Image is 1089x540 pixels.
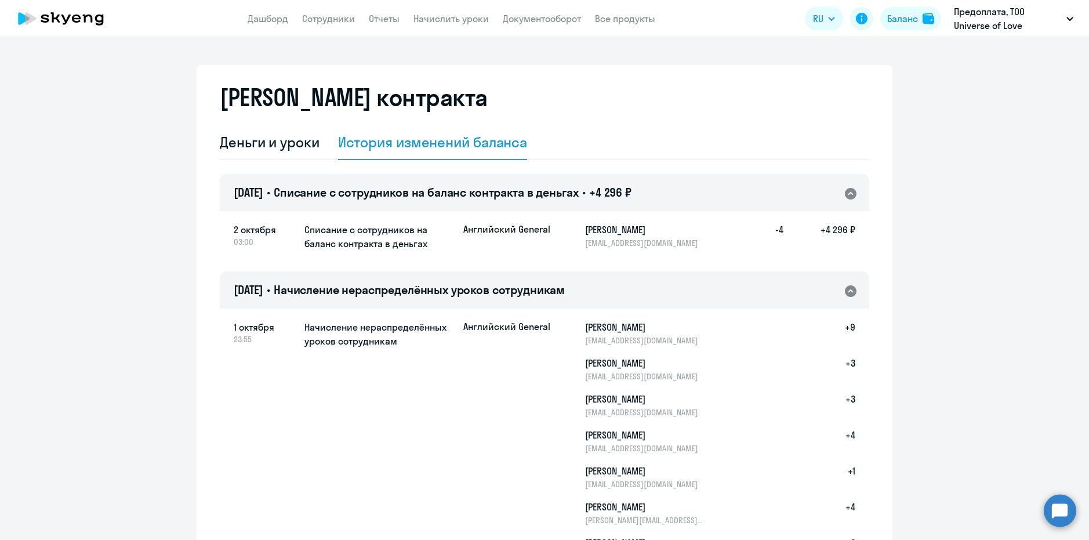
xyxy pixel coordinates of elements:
button: RU [805,7,843,30]
div: Баланс [887,12,918,26]
img: balance [923,13,934,24]
span: 23:55 [234,334,295,345]
span: [DATE] [234,185,263,200]
h2: [PERSON_NAME] контракта [220,84,488,111]
a: Дашборд [248,13,288,24]
h5: +4 296 ₽ [783,223,855,248]
p: Предоплата, ТОО Universe of Love (Универсе оф лове) [954,5,1062,32]
a: Сотрудники [302,13,355,24]
a: Документооборот [503,13,581,24]
h5: [PERSON_NAME] [585,428,705,442]
p: [PERSON_NAME][EMAIL_ADDRESS][DOMAIN_NAME] [585,515,705,525]
h5: [PERSON_NAME] [585,464,705,478]
h5: +4 [818,500,855,525]
span: 1 октября [234,320,295,334]
span: RU [813,12,823,26]
span: Списание с сотрудников на баланс контракта в деньгах [274,185,579,200]
h5: Списание с сотрудников на баланс контракта в деньгах [304,223,454,251]
button: Балансbalance [880,7,941,30]
h5: [PERSON_NAME] [585,392,705,406]
button: Предоплата, ТОО Universe of Love (Универсе оф лове) [948,5,1079,32]
span: • [267,282,270,297]
h5: +3 [818,356,855,382]
span: [DATE] [234,282,263,297]
a: Все продукты [595,13,655,24]
h5: [PERSON_NAME] [585,320,705,334]
h5: [PERSON_NAME] [585,356,705,370]
p: [EMAIL_ADDRESS][DOMAIN_NAME] [585,479,705,490]
h5: +3 [818,392,855,418]
p: [EMAIL_ADDRESS][DOMAIN_NAME] [585,371,705,382]
span: 03:00 [234,237,295,247]
div: История изменений баланса [338,133,528,151]
h5: Начисление нераспределённых уроков сотрудникам [304,320,454,348]
h5: +4 [818,428,855,454]
p: Английский General [463,320,550,333]
span: • [267,185,270,200]
h5: [PERSON_NAME] [585,500,705,514]
span: • [582,185,586,200]
a: Начислить уроки [413,13,489,24]
span: 2 октября [234,223,295,237]
h5: [PERSON_NAME] [585,223,705,237]
h5: +9 [818,320,855,346]
span: +4 296 ₽ [589,185,631,200]
p: [EMAIL_ADDRESS][DOMAIN_NAME] [585,443,705,454]
p: [EMAIL_ADDRESS][DOMAIN_NAME] [585,238,705,248]
h5: +1 [818,464,855,490]
span: Начисление нераспределённых уроков сотрудникам [274,282,565,297]
p: [EMAIL_ADDRESS][DOMAIN_NAME] [585,335,705,346]
p: Английский General [463,223,550,235]
div: Деньги и уроки [220,133,320,151]
h5: -4 [746,223,783,248]
a: Отчеты [369,13,400,24]
p: [EMAIL_ADDRESS][DOMAIN_NAME] [585,407,705,418]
